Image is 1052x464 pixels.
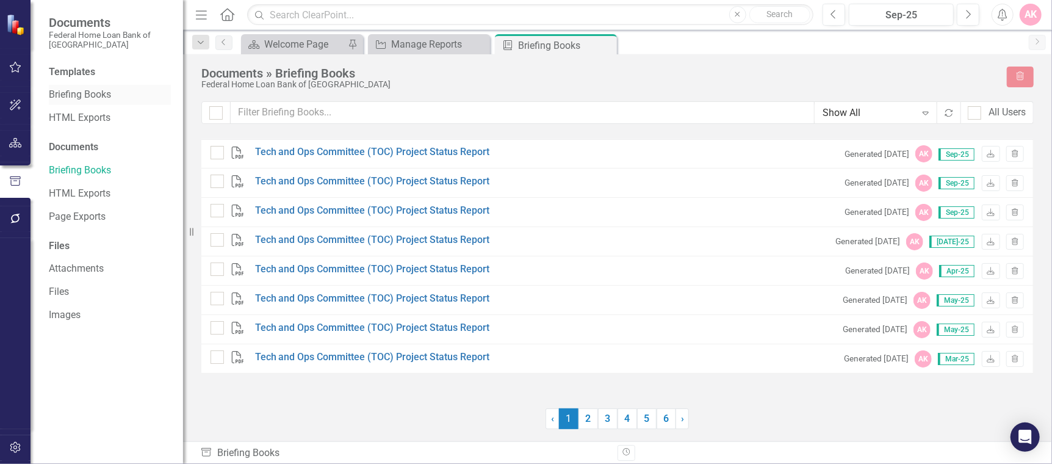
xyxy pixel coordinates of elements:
[49,88,171,102] a: Briefing Books
[518,38,614,53] div: Briefing Books
[915,204,932,221] div: AK
[201,67,995,80] div: Documents » Briefing Books
[843,324,907,335] small: Generated [DATE]
[749,6,810,23] button: Search
[915,350,932,368] div: AK
[255,350,490,364] a: Tech and Ops Committee (TOC) Project Status Report
[681,413,684,424] span: ›
[247,4,813,26] input: Search ClearPoint...
[849,4,954,26] button: Sep-25
[49,111,171,125] a: HTML Exports
[939,177,975,189] span: Sep-25
[939,206,975,219] span: Sep-25
[49,164,171,178] a: Briefing Books
[845,265,910,277] small: Generated [DATE]
[906,233,923,250] div: AK
[6,14,27,35] img: ClearPoint Strategy
[913,321,931,338] div: AK
[559,408,578,429] span: 1
[937,294,975,306] span: May-25
[845,177,909,189] small: Generated [DATE]
[835,236,900,247] small: Generated [DATE]
[255,175,490,189] a: Tech and Ops Committee (TOC) Project Status Report
[939,148,975,161] span: Sep-25
[255,145,490,159] a: Tech and Ops Committee (TOC) Project Status Report
[823,106,916,120] div: Show All
[551,413,554,424] span: ‹
[915,145,932,162] div: AK
[49,187,171,201] a: HTML Exports
[49,65,171,79] div: Templates
[391,37,487,52] div: Manage Reports
[49,30,171,50] small: Federal Home Loan Bank of [GEOGRAPHIC_DATA]
[929,236,975,248] span: [DATE]-25
[49,210,171,224] a: Page Exports
[200,446,608,460] div: Briefing Books
[49,140,171,154] div: Documents
[916,263,933,280] div: AK
[1011,422,1040,452] div: Open Intercom Messenger
[578,408,598,429] a: 2
[49,285,171,299] a: Files
[255,263,490,277] a: Tech and Ops Committee (TOC) Project Status Report
[230,101,815,124] input: Filter Briefing Books...
[637,408,657,429] a: 5
[913,292,931,309] div: AK
[657,408,676,429] a: 6
[845,206,909,218] small: Generated [DATE]
[49,15,171,30] span: Documents
[915,175,932,192] div: AK
[853,8,949,23] div: Sep-25
[937,324,975,336] span: May-25
[1020,4,1042,26] button: AK
[766,9,793,19] span: Search
[843,294,907,306] small: Generated [DATE]
[244,37,345,52] a: Welcome Page
[49,239,171,253] div: Files
[845,148,909,160] small: Generated [DATE]
[255,204,490,218] a: Tech and Ops Committee (TOC) Project Status Report
[938,353,975,365] span: Mar-25
[618,408,637,429] a: 4
[989,106,1026,120] div: All Users
[49,308,171,322] a: Images
[255,292,490,306] a: Tech and Ops Committee (TOC) Project Status Report
[939,265,975,277] span: Apr-25
[264,37,345,52] div: Welcome Page
[371,37,487,52] a: Manage Reports
[201,80,995,89] div: Federal Home Loan Bank of [GEOGRAPHIC_DATA]
[844,353,909,364] small: Generated [DATE]
[255,233,490,247] a: Tech and Ops Committee (TOC) Project Status Report
[255,321,490,335] a: Tech and Ops Committee (TOC) Project Status Report
[49,262,171,276] a: Attachments
[598,408,618,429] a: 3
